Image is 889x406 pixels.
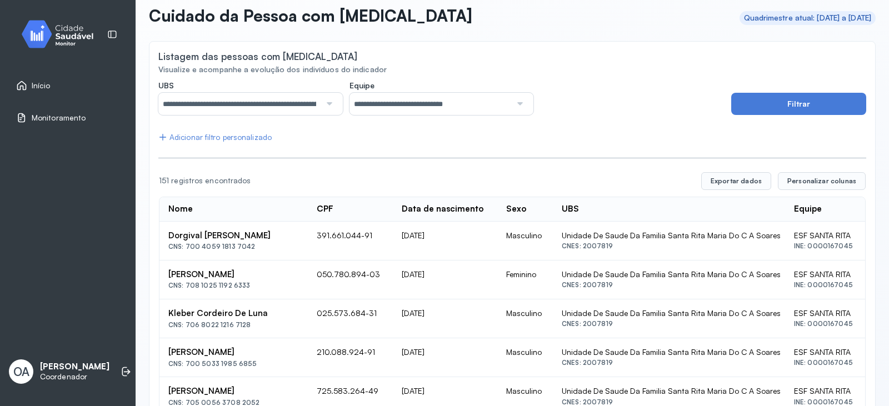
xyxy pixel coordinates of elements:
td: 210.088.924-91 [308,338,392,377]
div: INE: 0000167045 [794,398,856,406]
span: OA [13,364,29,379]
div: 151 registros encontrados [159,176,692,186]
td: 391.661.044-91 [308,222,392,260]
td: [DATE] [393,222,497,260]
span: Personalizar colunas [787,177,856,186]
div: Adicionar filtro personalizado [158,133,272,142]
div: CNS: 708 1025 1192 6333 [168,282,299,289]
p: Cuidado da Pessoa com [MEDICAL_DATA] [149,6,472,26]
div: CNES: 2007819 [562,281,776,289]
span: Início [32,81,51,91]
td: Masculino [497,338,553,377]
div: [PERSON_NAME] [168,386,299,397]
div: Quadrimestre atual: [DATE] a [DATE] [744,13,872,23]
button: Personalizar colunas [778,172,866,190]
div: [PERSON_NAME] [168,269,299,280]
div: CNES: 2007819 [562,359,776,367]
div: Visualize e acompanhe a evolução dos indivíduos do indicador [158,65,866,74]
a: Monitoramento [16,112,119,123]
div: INE: 0000167045 [794,320,856,328]
td: [DATE] [393,260,497,299]
div: INE: 0000167045 [794,281,856,289]
p: [PERSON_NAME] [40,362,109,372]
div: INE: 0000167045 [794,242,856,250]
img: monitor.svg [12,18,112,51]
td: 050.780.894-03 [308,260,392,299]
div: Unidade De Saude Da Familia Santa Rita Maria Do C A Soares [562,308,776,318]
td: Masculino [497,299,553,338]
div: CNES: 2007819 [562,398,776,406]
div: CPF [317,204,333,214]
div: Listagem das pessoas com [MEDICAL_DATA] [158,51,357,62]
div: ESF SANTA RITA [794,230,856,240]
div: ESF SANTA RITA [794,308,856,318]
div: CNES: 2007819 [562,242,776,250]
div: Sexo [506,204,527,214]
span: Monitoramento [32,113,86,123]
div: CNS: 700 4059 1813 7042 [168,243,299,250]
div: Nome [168,204,193,214]
p: Coordenador [40,372,109,382]
td: Feminino [497,260,553,299]
div: [PERSON_NAME] [168,347,299,358]
div: CNS: 706 8022 1216 7128 [168,321,299,329]
div: Unidade De Saude Da Familia Santa Rita Maria Do C A Soares [562,386,776,396]
span: UBS [158,81,174,91]
div: ESF SANTA RITA [794,347,856,357]
button: Filtrar [731,93,866,115]
a: Início [16,80,119,91]
span: Equipe [349,81,374,91]
button: Exportar dados [701,172,771,190]
div: Unidade De Saude Da Familia Santa Rita Maria Do C A Soares [562,347,776,357]
div: ESF SANTA RITA [794,269,856,279]
div: CNES: 2007819 [562,320,776,328]
div: INE: 0000167045 [794,359,856,367]
div: Dorgival [PERSON_NAME] [168,230,299,241]
td: [DATE] [393,299,497,338]
div: Kleber Cordeiro De Luna [168,308,299,319]
td: Masculino [497,222,553,260]
div: Unidade De Saude Da Familia Santa Rita Maria Do C A Soares [562,269,776,279]
div: Equipe [794,204,822,214]
td: [DATE] [393,338,497,377]
div: CNS: 700 5033 1985 6855 [168,360,299,368]
td: 025.573.684-31 [308,299,392,338]
div: Data de nascimento [402,204,484,214]
div: Unidade De Saude Da Familia Santa Rita Maria Do C A Soares [562,230,776,240]
div: UBS [562,204,579,214]
div: ESF SANTA RITA [794,386,856,396]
